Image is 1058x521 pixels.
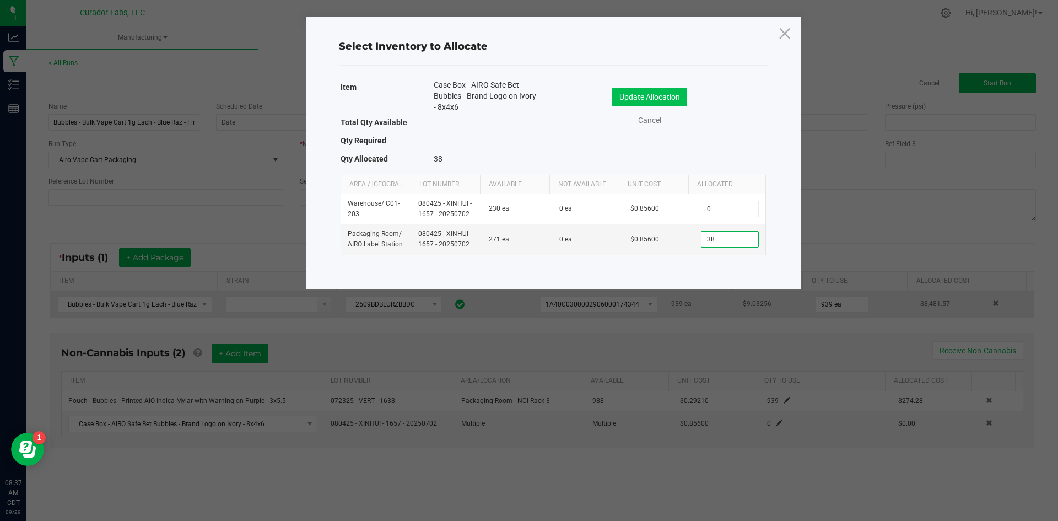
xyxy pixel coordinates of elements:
[549,175,619,194] th: Not Available
[341,133,386,148] label: Qty Required
[33,431,46,444] iframe: Resource center unread badge
[434,79,536,112] span: Case Box - AIRO Safe Bet Bubbles - Brand Logo on Ivory - 8x4x6
[341,151,388,166] label: Qty Allocated
[489,235,509,243] span: 271 ea
[348,200,400,218] span: Warehouse / C01-203
[434,154,442,163] span: 38
[339,40,488,52] span: Select Inventory to Allocate
[411,175,480,194] th: Lot Number
[489,205,509,212] span: 230 ea
[559,205,572,212] span: 0 ea
[630,205,659,212] span: $0.85600
[559,235,572,243] span: 0 ea
[341,175,411,194] th: Area / [GEOGRAPHIC_DATA]
[688,175,758,194] th: Allocated
[412,224,482,254] td: 080425 - XINHUI - 1657 - 20250702
[628,115,672,126] a: Cancel
[612,88,687,106] button: Update Allocation
[11,433,44,466] iframe: Resource center
[341,79,357,95] label: Item
[412,194,482,224] td: 080425 - XINHUI - 1657 - 20250702
[630,235,659,243] span: $0.85600
[619,175,688,194] th: Unit Cost
[341,115,407,130] label: Total Qty Available
[348,230,403,248] span: Packaging Room / AIRO Label Station
[480,175,549,194] th: Available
